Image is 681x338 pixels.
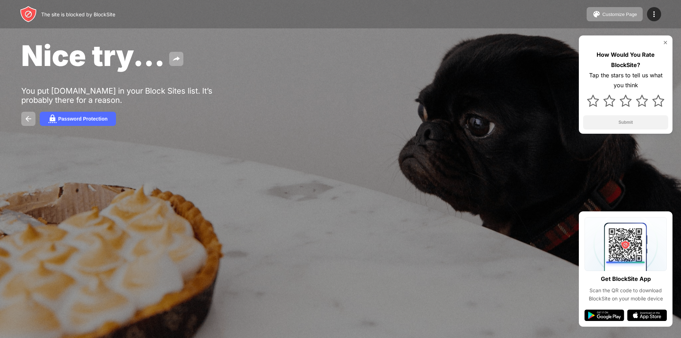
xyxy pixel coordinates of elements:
[583,115,668,129] button: Submit
[20,6,37,23] img: header-logo.svg
[592,10,601,18] img: pallet.svg
[602,12,637,17] div: Customize Page
[40,112,116,126] button: Password Protection
[583,70,668,91] div: Tap the stars to tell us what you think
[663,40,668,45] img: rate-us-close.svg
[24,115,33,123] img: back.svg
[650,10,658,18] img: menu-icon.svg
[652,95,664,107] img: star.svg
[620,95,632,107] img: star.svg
[636,95,648,107] img: star.svg
[587,7,643,21] button: Customize Page
[627,310,667,321] img: app-store.svg
[172,55,181,63] img: share.svg
[583,50,668,70] div: How Would You Rate BlockSite?
[601,274,651,284] div: Get BlockSite App
[21,86,240,105] div: You put [DOMAIN_NAME] in your Block Sites list. It’s probably there for a reason.
[48,115,57,123] img: password.svg
[58,116,107,122] div: Password Protection
[587,95,599,107] img: star.svg
[585,310,624,321] img: google-play.svg
[585,287,667,303] div: Scan the QR code to download BlockSite on your mobile device
[41,11,115,17] div: The site is blocked by BlockSite
[21,38,165,73] span: Nice try...
[603,95,615,107] img: star.svg
[585,217,667,271] img: qrcode.svg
